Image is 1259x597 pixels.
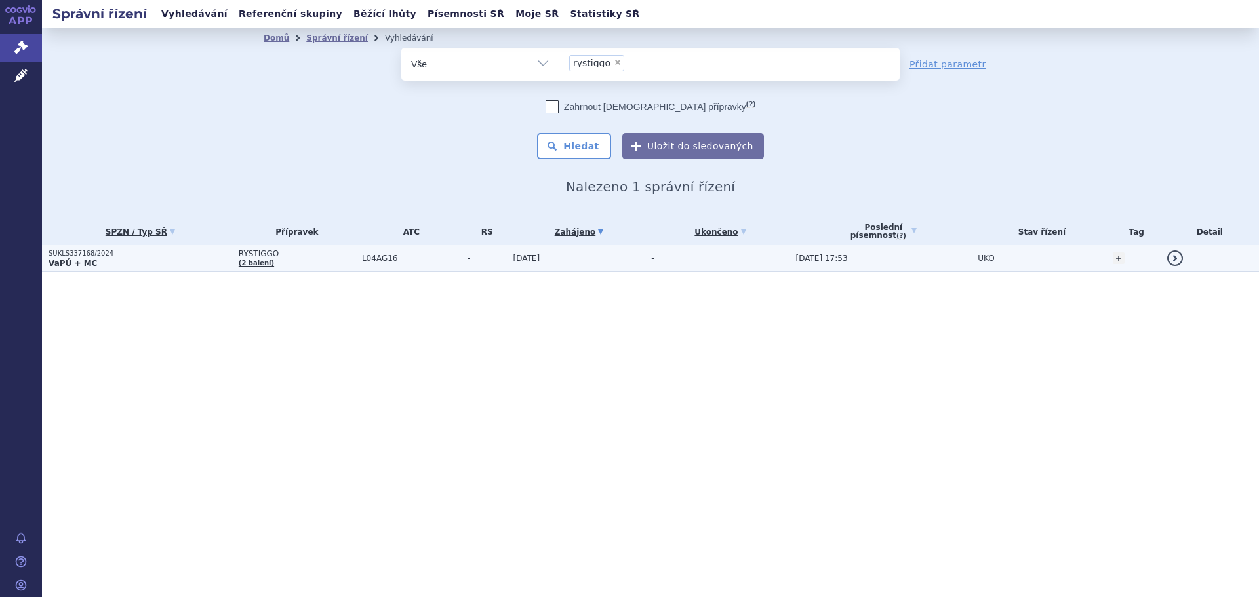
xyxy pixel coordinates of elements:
[239,260,274,267] a: (2 balení)
[49,249,232,258] p: SUKLS337168/2024
[566,179,735,195] span: Nalezeno 1 správní řízení
[468,254,507,263] span: -
[566,5,643,23] a: Statistiky SŘ
[424,5,508,23] a: Písemnosti SŘ
[614,58,622,66] span: ×
[355,218,461,245] th: ATC
[461,218,507,245] th: RS
[350,5,420,23] a: Běžící lhůty
[235,5,346,23] a: Referenční skupiny
[622,133,764,159] button: Uložit do sledovaných
[1113,252,1125,264] a: +
[978,254,994,263] span: UKO
[385,28,450,48] li: Vyhledávání
[1167,250,1183,266] a: detail
[746,100,755,108] abbr: (?)
[546,100,755,113] label: Zahrnout [DEMOGRAPHIC_DATA] přípravky
[573,58,610,67] span: rystiggo
[157,5,231,23] a: Vyhledávání
[362,254,461,263] span: L04AG16
[651,254,654,263] span: -
[909,58,986,71] a: Přidat parametr
[628,54,635,71] input: rystiggo
[42,5,157,23] h2: Správní řízení
[537,133,611,159] button: Hledat
[896,232,906,240] abbr: (?)
[796,218,972,245] a: Poslednípísemnost(?)
[971,218,1106,245] th: Stav řízení
[1161,218,1259,245] th: Detail
[796,254,848,263] span: [DATE] 17:53
[264,33,289,43] a: Domů
[232,218,355,245] th: Přípravek
[513,254,540,263] span: [DATE]
[49,259,97,268] strong: VaPÚ + MC
[513,223,645,241] a: Zahájeno
[306,33,368,43] a: Správní řízení
[1106,218,1161,245] th: Tag
[239,249,355,258] span: RYSTIGGO
[49,223,232,241] a: SPZN / Typ SŘ
[651,223,789,241] a: Ukončeno
[511,5,563,23] a: Moje SŘ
